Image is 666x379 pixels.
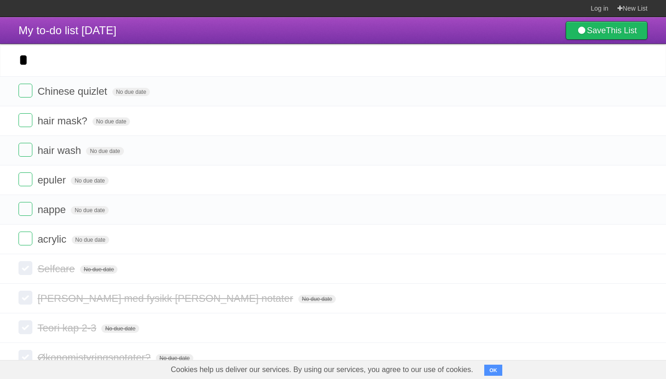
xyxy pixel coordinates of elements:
span: epuler [37,174,68,186]
label: Done [18,232,32,245]
label: Done [18,350,32,364]
span: My to-do list [DATE] [18,24,117,37]
label: Done [18,261,32,275]
span: No due date [156,354,193,362]
span: acrylic [37,233,68,245]
span: No due date [71,177,108,185]
span: No due date [80,265,117,274]
span: Økonomistyringsnotater? [37,352,153,363]
label: Done [18,320,32,334]
span: No due date [101,324,139,333]
b: This List [606,26,637,35]
span: [PERSON_NAME] med fysikk [PERSON_NAME] notater [37,293,296,304]
label: Done [18,143,32,157]
span: No due date [92,117,130,126]
label: Done [18,113,32,127]
span: hair wash [37,145,83,156]
span: No due date [112,88,150,96]
label: Done [18,84,32,98]
span: No due date [71,206,108,214]
label: Done [18,172,32,186]
span: No due date [298,295,336,303]
span: hair mask? [37,115,90,127]
span: No due date [72,236,109,244]
span: No due date [86,147,123,155]
label: Done [18,202,32,216]
span: Cookies help us deliver our services. By using our services, you agree to our use of cookies. [161,361,482,379]
span: Selfcare [37,263,77,275]
a: SaveThis List [566,21,647,40]
span: nappe [37,204,68,215]
span: Chinese quizlet [37,86,109,97]
button: OK [484,365,502,376]
label: Done [18,291,32,305]
span: Teori kap 2-3 [37,322,99,334]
